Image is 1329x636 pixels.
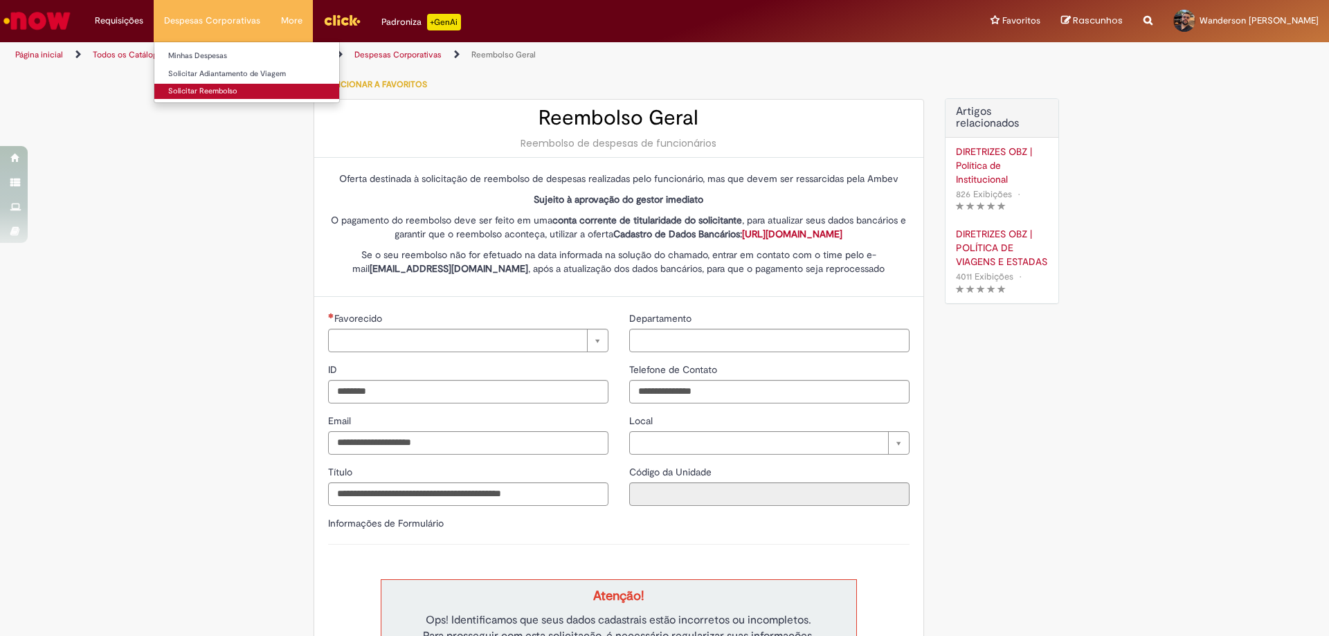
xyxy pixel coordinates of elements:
[629,363,720,376] span: Telefone de Contato
[95,14,143,28] span: Requisições
[956,188,1012,200] span: 826 Exibições
[15,49,63,60] a: Página inicial
[1002,14,1040,28] span: Favoritos
[154,84,339,99] a: Solicitar Reembolso
[328,172,910,185] p: Oferta destinada à solicitação de reembolso de despesas realizadas pelo funcionário, mas que deve...
[534,193,703,206] strong: Sujeito à aprovação do gestor imediato
[613,228,842,240] strong: Cadastro de Dados Bancários:
[328,313,334,318] span: Necessários
[956,106,1048,130] h3: Artigos relacionados
[552,214,742,226] strong: conta corrente de titularidade do solicitante
[629,312,694,325] span: Departamento
[593,588,644,604] strong: Atenção!
[323,10,361,30] img: click_logo_yellow_360x200.png
[328,466,355,478] span: Título
[1200,15,1319,26] span: Wanderson [PERSON_NAME]
[1073,14,1123,27] span: Rascunhos
[334,312,385,325] span: Necessários - Favorecido
[10,42,876,68] ul: Trilhas de página
[629,466,714,478] span: Somente leitura - Código da Unidade
[328,415,354,427] span: Email
[328,517,444,529] label: Informações de Formulário
[154,66,339,82] a: Solicitar Adiantamento de Viagem
[164,14,260,28] span: Despesas Corporativas
[327,79,427,90] span: Adicionar a Favoritos
[1061,15,1123,28] a: Rascunhos
[314,70,435,99] button: Adicionar a Favoritos
[1015,185,1023,203] span: •
[328,380,608,403] input: ID
[381,14,461,30] div: Padroniza
[426,613,811,627] span: Ops! Identificamos que seus dados cadastrais estão incorretos ou incompletos.
[328,431,608,455] input: Email
[471,49,536,60] a: Reembolso Geral
[629,380,910,403] input: Telefone de Contato
[427,14,461,30] p: +GenAi
[629,415,656,427] span: Local
[328,482,608,506] input: Título
[956,227,1048,269] a: DIRETRIZES OBZ | POLÍTICA DE VIAGENS E ESTADAS
[281,14,302,28] span: More
[956,145,1048,186] a: DIRETRIZES OBZ | Política de Institucional
[328,248,910,275] p: Se o seu reembolso não for efetuado na data informada na solução do chamado, entrar em contato co...
[742,228,842,240] a: [URL][DOMAIN_NAME]
[354,49,442,60] a: Despesas Corporativas
[629,482,910,506] input: Código da Unidade
[328,107,910,129] h2: Reembolso Geral
[1,7,73,35] img: ServiceNow
[1016,267,1024,286] span: •
[328,363,340,376] span: ID
[328,213,910,241] p: O pagamento do reembolso deve ser feito em uma , para atualizar seus dados bancários e garantir q...
[956,271,1013,282] span: 4011 Exibições
[370,262,528,275] strong: [EMAIL_ADDRESS][DOMAIN_NAME]
[93,49,166,60] a: Todos os Catálogos
[328,329,608,352] a: Limpar campo Favorecido
[629,329,910,352] input: Departamento
[154,48,339,64] a: Minhas Despesas
[328,136,910,150] div: Reembolso de despesas de funcionários
[154,42,340,103] ul: Despesas Corporativas
[629,431,910,455] a: Limpar campo Local
[629,465,714,479] label: Somente leitura - Código da Unidade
